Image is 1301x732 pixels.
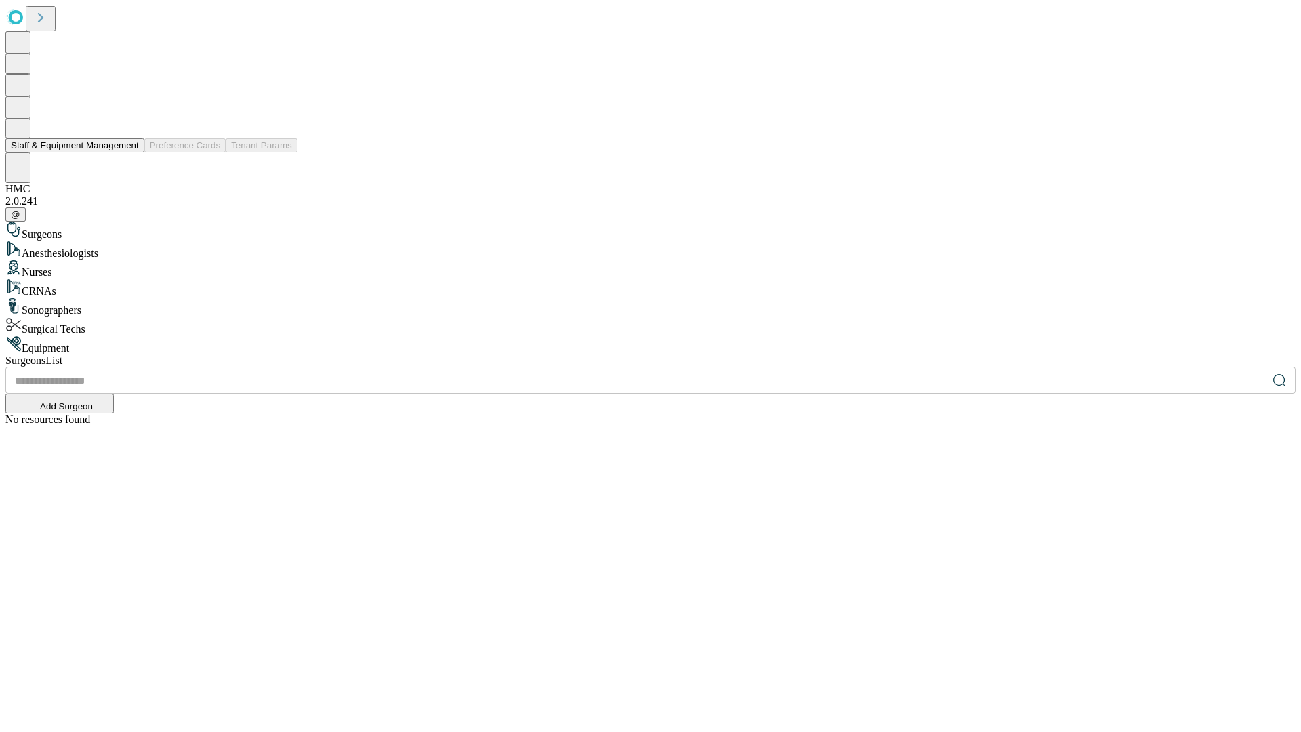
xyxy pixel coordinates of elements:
[5,298,1296,317] div: Sonographers
[5,279,1296,298] div: CRNAs
[40,401,93,411] span: Add Surgeon
[5,207,26,222] button: @
[5,241,1296,260] div: Anesthesiologists
[226,138,297,152] button: Tenant Params
[144,138,226,152] button: Preference Cards
[5,394,114,413] button: Add Surgeon
[5,138,144,152] button: Staff & Equipment Management
[5,260,1296,279] div: Nurses
[5,183,1296,195] div: HMC
[5,335,1296,354] div: Equipment
[5,354,1296,367] div: Surgeons List
[5,222,1296,241] div: Surgeons
[5,317,1296,335] div: Surgical Techs
[11,209,20,220] span: @
[5,195,1296,207] div: 2.0.241
[5,413,1296,426] div: No resources found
